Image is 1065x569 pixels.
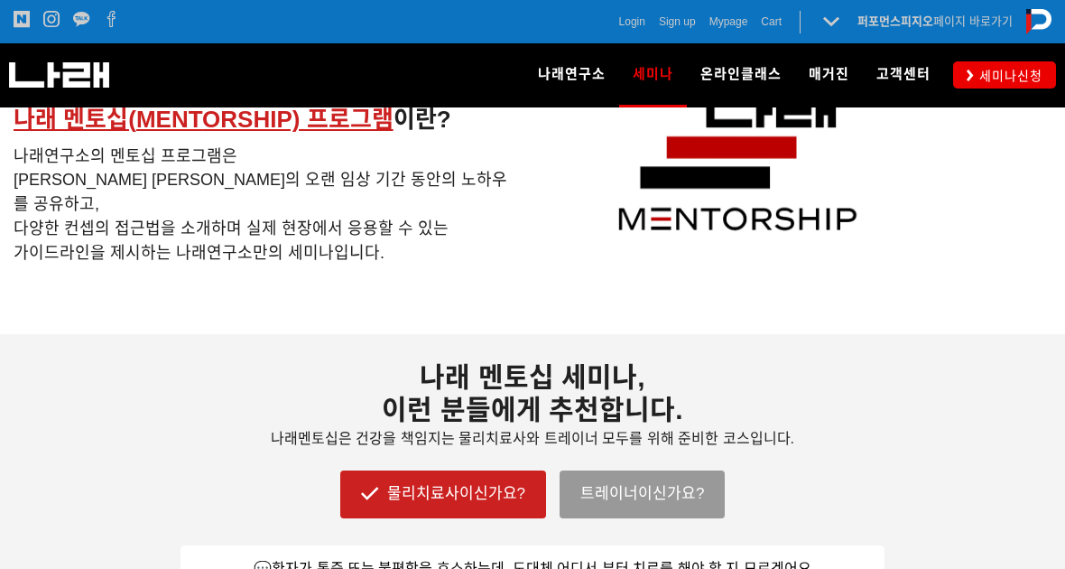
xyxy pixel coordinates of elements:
a: Login [619,13,645,31]
span: 고객센터 [876,66,931,82]
span: 나래연구소 [538,66,606,82]
a: 매거진 [795,43,863,107]
strong: 나래 멘토십 세미나, [420,362,644,392]
a: 세미나 [619,43,687,107]
span: 이란? [14,106,451,133]
span: 온라인클래스 [700,66,782,82]
strong: 이런 분들에게 추천합니다. [382,395,682,424]
span: 나래멘토십은 건강을 책임지는 물리치료사와 트레이너 모두를 위해 준비한 코스입니다. [271,431,794,446]
span: 나래연구소의 멘토십 프로그램은 [PERSON_NAME] [PERSON_NAME]의 오랜 임상 기간 동안의 노하우를 공유하고, 다양한 컨셉의 접근법을 소개하며 실제 현장에서 응... [14,147,507,262]
a: 나래연구소 [524,43,619,107]
span: 세미나신청 [974,67,1042,85]
strong: 퍼포먼스피지오 [857,14,933,28]
a: 세미나신청 [953,61,1056,88]
a: Cart [761,13,782,31]
span: 세미나 [633,60,673,89]
u: MENT [136,106,202,133]
a: 퍼포먼스피지오페이지 바로가기 [857,14,1013,28]
a: Sign up [659,13,696,31]
a: 온라인클래스 [687,43,795,107]
a: 고객센터 [863,43,944,107]
a: 물리치료사이신가요? [340,471,546,518]
span: 매거진 [809,66,849,82]
a: 트레이너이신가요? [560,471,725,518]
a: Mypage [709,13,748,31]
u: ORSHIP) 프로그램 [202,106,394,133]
u: 나래 멘토십( [14,106,136,133]
img: 511caa51d7219.jpg [546,58,930,266]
